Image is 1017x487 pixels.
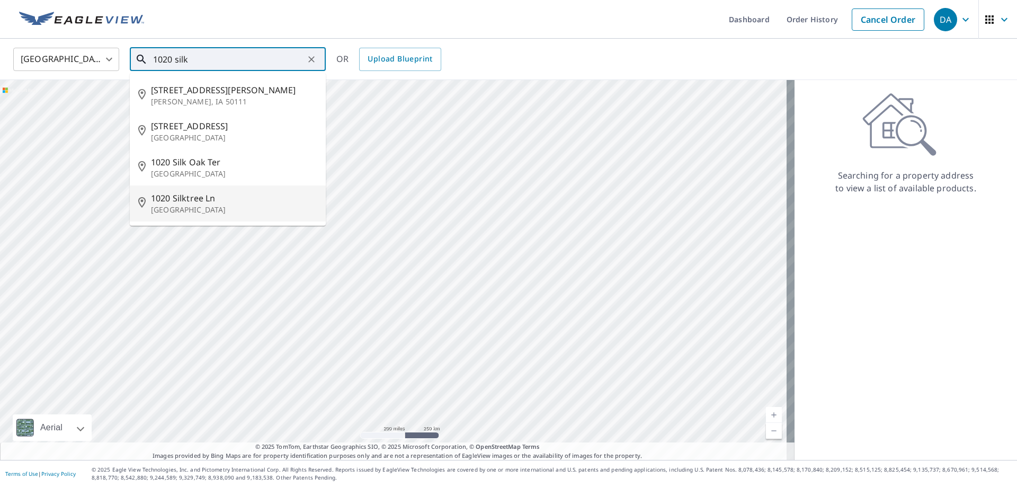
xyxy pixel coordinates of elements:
[255,442,540,451] span: © 2025 TomTom, Earthstar Geographics SIO, © 2025 Microsoft Corporation, ©
[151,84,317,96] span: [STREET_ADDRESS][PERSON_NAME]
[476,442,520,450] a: OpenStreetMap
[151,169,317,179] p: [GEOGRAPHIC_DATA]
[934,8,957,31] div: DA
[13,45,119,74] div: [GEOGRAPHIC_DATA]
[151,156,317,169] span: 1020 Silk Oak Ter
[766,407,782,423] a: Current Level 5, Zoom In
[151,120,317,132] span: [STREET_ADDRESS]
[5,471,76,477] p: |
[13,414,92,441] div: Aerial
[359,48,441,71] a: Upload Blueprint
[151,192,317,205] span: 1020 Silktree Ln
[522,442,540,450] a: Terms
[41,470,76,477] a: Privacy Policy
[5,470,38,477] a: Terms of Use
[92,466,1012,482] p: © 2025 Eagle View Technologies, Inc. and Pictometry International Corp. All Rights Reserved. Repo...
[368,52,432,66] span: Upload Blueprint
[151,132,317,143] p: [GEOGRAPHIC_DATA]
[304,52,319,67] button: Clear
[153,45,304,74] input: Search by address or latitude-longitude
[19,12,144,28] img: EV Logo
[852,8,924,31] a: Cancel Order
[151,205,317,215] p: [GEOGRAPHIC_DATA]
[336,48,441,71] div: OR
[835,169,977,194] p: Searching for a property address to view a list of available products.
[151,96,317,107] p: [PERSON_NAME], IA 50111
[766,423,782,439] a: Current Level 5, Zoom Out
[37,414,66,441] div: Aerial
